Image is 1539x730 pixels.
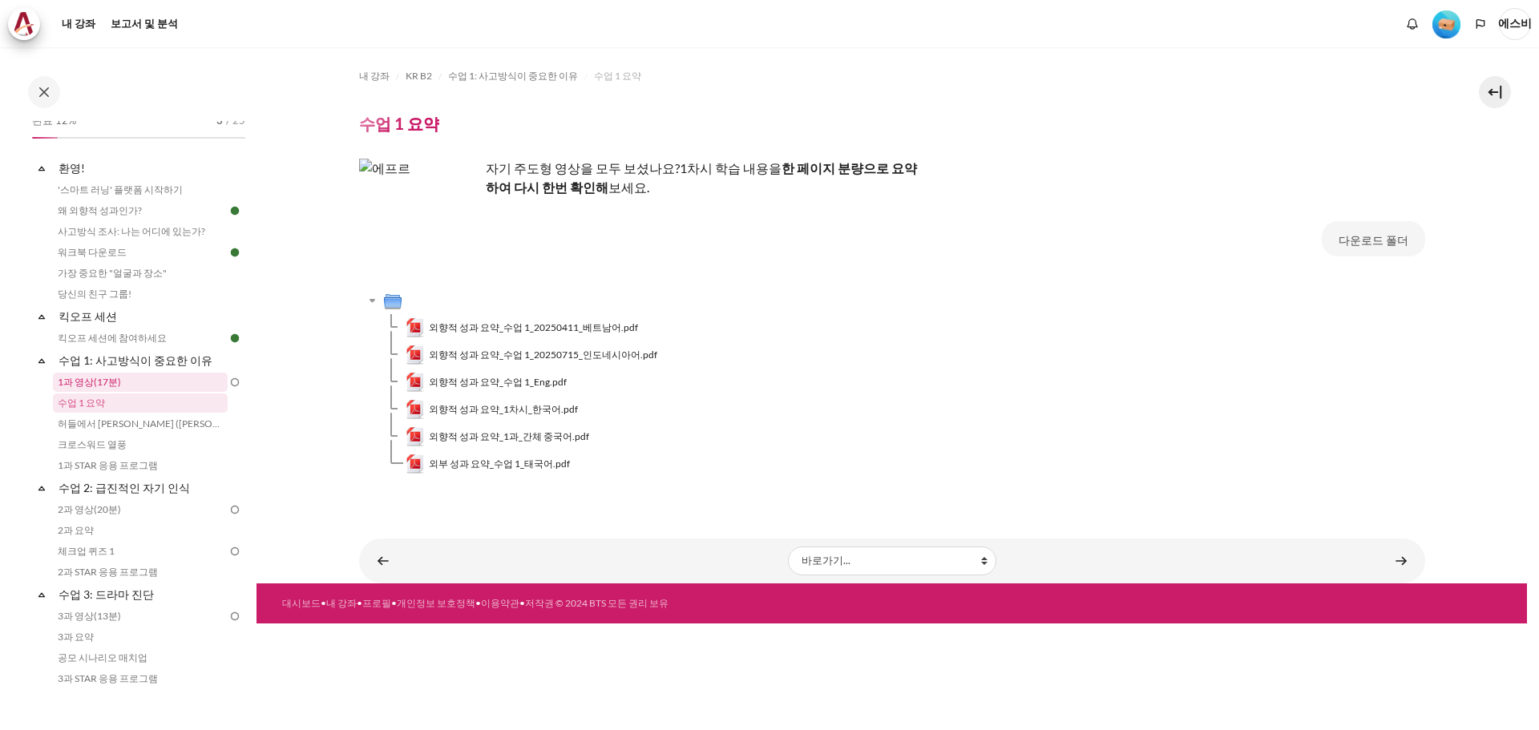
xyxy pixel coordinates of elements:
font: 다운로드 폴더 [1339,233,1408,247]
a: 가장 중요한 "얼굴과 장소" [53,264,228,283]
a: 수업 1 요약 [594,67,641,86]
img: 외향적 성과 요약_수업 1_20250715_인도네시아어.pdf [406,345,425,365]
font: 개인정보 보호정책 [397,597,475,609]
button: 언어 [1468,12,1493,36]
a: 2과 STAR 응용 프로그램 [53,563,228,582]
font: 2과 영상(20분) [58,503,121,515]
a: 대시보드 [282,597,321,609]
font: 환영! [59,161,85,175]
a: 수업 1 요약 [53,393,228,413]
img: 외향적 성과 요약_1과_간체 중국어.pdf [406,427,425,446]
a: 킥오프 세션에 참여하세요 [53,329,228,348]
font: 에스비 [1498,17,1532,30]
font: 워크북 다운로드 [58,246,127,258]
a: 외부 성과 요약_수업 1_태국어.pdf외부 성과 요약_수업 1_태국어.pdf [406,454,571,474]
font: 킥오프 세션에 참여하세요 [58,332,167,344]
a: 내 강좌 [359,67,390,86]
div: 12% [32,137,58,139]
a: ◄ 레슨 1 영상 (17분) [367,545,399,576]
font: 수업 1: 사고방식이 중요한 이유 [59,353,212,367]
a: 3과 요약 [53,627,228,647]
span: 무너지다 [34,480,50,496]
a: 저작권 © 2024 BTS 모든 권리 보유 [525,597,669,609]
font: 보고서 및 분석 [111,17,178,30]
font: 3과 영상(13분) [58,610,121,622]
font: '스마트 러닝' 플랫폼 시작하기 [58,184,183,196]
a: 내 강좌 [326,597,357,609]
font: 1과 STAR 응용 프로그램 [58,459,158,471]
a: 수업 1: 사고방식이 중요한 이유 [448,67,578,86]
font: 체크업 퀴즈 1 [58,545,115,557]
font: 이용약관 [481,597,519,609]
img: Done [228,204,242,218]
a: 허들에서 [PERSON_NAME] ([PERSON_NAME]의 이야기) [53,414,228,434]
a: 수업 1: 사고방식이 중요한 이유 [56,349,228,371]
font: 1과 영상(17분) [58,376,121,388]
font: 외향적 성과 요약_수업 1_Eng.pdf [429,376,567,388]
font: • [391,597,397,609]
a: 공모 시나리오 매치업 [53,648,228,667]
font: . [647,179,649,195]
a: 2과 영상(20분) [53,500,228,519]
font: 2과 요약 [58,524,94,536]
font: 외향적 성과 요약_1과_간체 중국어.pdf [429,430,589,442]
a: 3과 영상(13분) [53,607,228,626]
font: 3과 요약 [58,631,94,643]
a: 외향적 성과 요약_수업 1_20250411_베트남어.pdf외향적 성과 요약_수업 1_20250411_베트남어.pdf [406,318,639,337]
font: 외향적 성과 요약_1차시_한국어.pdf [429,403,578,415]
a: 왜 외향적 성과인가? [53,201,228,220]
img: To do [228,502,242,517]
font: 자기 주도형 영상을 모두 보셨나요? [486,160,680,175]
a: 킥오프 세션 [56,305,228,327]
a: 사용자 메뉴 [1499,8,1531,40]
font: 내 강좌 [359,70,390,82]
span: 무너지다 [34,353,50,369]
a: 레벨 #1 [1426,9,1467,38]
font: 왜 외향적 성과인가? [58,204,142,216]
font: 킥오프 세션 [59,309,117,323]
section: 콘텐츠 [256,47,1527,583]
a: 허들에서 하모니로 (쿠기펭의 이야기) ► [1385,545,1417,576]
a: 2과 요약 [53,521,228,540]
a: 워크북 다운로드 [53,243,228,262]
font: 수업 1 요약 [594,70,641,82]
a: 건축가 건축가 [8,8,48,40]
font: 수업 2: 급진적인 자기 인식 [59,481,190,494]
a: 체크업 퀴즈 1 [53,542,228,561]
font: 수업 1 요약 [359,114,439,133]
img: Done [228,331,242,345]
font: 수업 1: 사고방식이 중요한 이유 [448,70,578,82]
nav: 탐색 바 [359,63,1425,89]
a: 프로필 [362,597,391,609]
a: 외향적 성과 요약_수업 1_Eng.pdf외향적 성과 요약_수업 1_Eng.pdf [406,373,568,392]
button: 다운로드 폴더 [1322,221,1425,256]
font: • [357,597,362,609]
font: • [519,597,525,609]
a: KR B2 [406,67,432,86]
span: 무너지다 [34,309,50,325]
a: 1과 STAR 응용 프로그램 [53,456,228,475]
a: 1과 영상(17분) [53,373,228,392]
font: 외부 성과 요약_수업 1_태국어.pdf [429,458,570,470]
div: 새 알림이 없는 알림 창 표시 [1400,12,1424,36]
a: 사고방식 조사: 나는 어디에 있는가? [53,222,228,241]
a: 크로스워드 열풍 [53,435,228,454]
font: 수업 1 요약 [58,397,105,409]
a: 외향적 성과 요약_1차시_한국어.pdf외향적 성과 요약_1차시_한국어.pdf [406,400,579,419]
font: 당신의 친구 그룹! [58,288,131,300]
font: 외향적 성과 요약_수업 1_20250715_인도네시아어.pdf [429,349,657,361]
a: 수업 2: 급진적인 자기 인식 [56,477,228,498]
font: 2과 STAR 응용 프로그램 [58,566,158,578]
font: 외향적 성과 요약_수업 1_20250411_베트남어.pdf [429,321,638,333]
font: 한 페이지 분량으로 요약하여 다시 한번 확인해 [486,160,917,195]
a: 외향적 성과 요약_1과_간체 중국어.pdf외향적 성과 요약_1과_간체 중국어.pdf [406,427,590,446]
font: 사고방식 조사: 나는 어디에 있는가? [58,225,205,237]
img: 외향적 성과 요약_수업 1_Eng.pdf [406,373,425,392]
a: 당신의 친구 그룹! [53,284,228,304]
img: 외향적 성과 요약_1차시_한국어.pdf [406,400,425,419]
font: 공모 시나리오 매치업 [58,651,147,663]
img: Done [228,245,242,260]
img: 외부 성과 요약_수업 1_태국어.pdf [406,454,425,474]
font: 1차시 학습 내용을 [680,160,782,175]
